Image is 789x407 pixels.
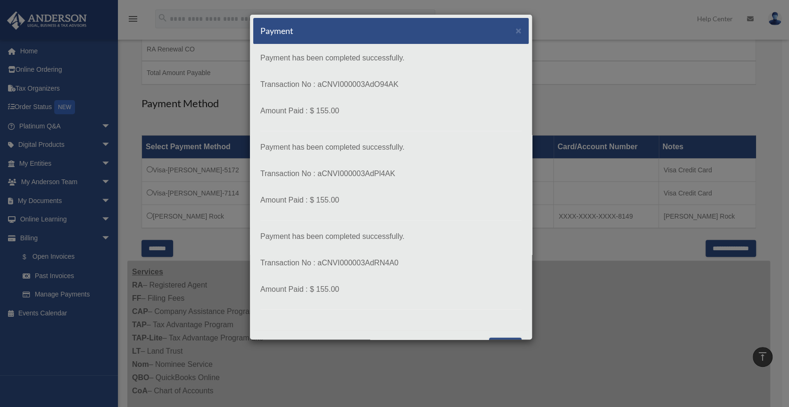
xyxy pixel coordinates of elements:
[515,25,522,35] button: Close
[260,230,522,243] p: Payment has been completed successfully.
[260,256,522,270] p: Transaction No : aCNVI000003AdRN4A0
[260,25,293,37] h5: Payment
[260,141,522,154] p: Payment has been completed successfully.
[260,283,522,296] p: Amount Paid : $ 155.00
[489,338,522,355] button: Close
[260,104,522,118] p: Amount Paid : $ 155.00
[260,194,522,207] p: Amount Paid : $ 155.00
[260,78,522,91] p: Transaction No : aCNVI000003AdO94AK
[515,25,522,36] span: ×
[260,51,522,65] p: Payment has been completed successfully.
[260,167,522,180] p: Transaction No : aCNVI000003AdPl4AK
